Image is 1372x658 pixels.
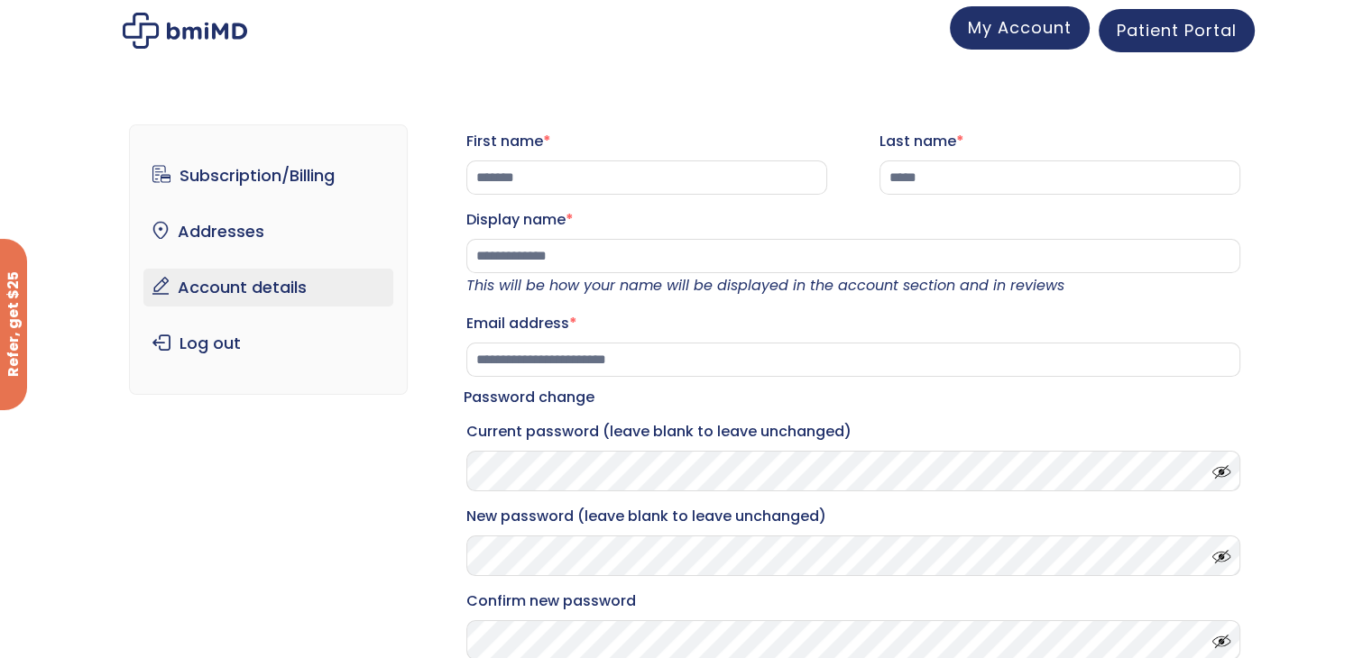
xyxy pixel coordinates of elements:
em: This will be how your name will be displayed in the account section and in reviews [466,275,1064,296]
a: Subscription/Billing [143,157,393,195]
label: Current password (leave blank to leave unchanged) [466,417,1240,446]
label: Last name [879,127,1240,156]
label: First name [466,127,827,156]
label: Display name [466,206,1240,234]
label: Confirm new password [466,587,1240,616]
a: Addresses [143,213,393,251]
img: My account [123,13,247,49]
a: Patient Portal [1099,9,1255,52]
nav: Account pages [129,124,408,395]
span: My Account [968,16,1072,39]
label: New password (leave blank to leave unchanged) [466,502,1240,531]
a: My Account [950,6,1090,50]
a: Account details [143,269,393,306]
label: Email address [466,309,1240,338]
span: Patient Portal [1117,19,1237,41]
legend: Password change [464,385,594,410]
a: Log out [143,324,393,362]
